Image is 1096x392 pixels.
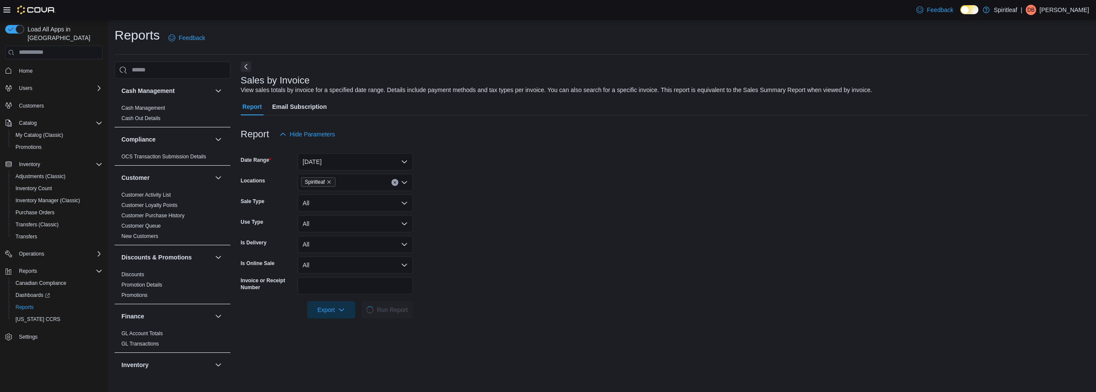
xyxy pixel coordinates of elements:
button: Promotions [9,141,106,153]
span: Settings [19,333,37,340]
a: Canadian Compliance [12,278,70,288]
a: Feedback [165,29,208,46]
span: Reports [16,304,34,311]
a: GL Account Totals [121,330,163,336]
span: DB [1028,5,1035,15]
a: Cash Out Details [121,115,161,121]
span: Loading [365,305,375,315]
button: Cash Management [213,86,224,96]
button: Next [241,62,251,72]
button: Home [2,65,106,77]
span: Promotions [121,292,148,299]
label: Is Online Sale [241,260,275,267]
span: Operations [19,250,44,257]
span: Customer Loyalty Points [121,202,177,209]
button: My Catalog (Classic) [9,129,106,141]
label: Locations [241,177,265,184]
label: Use Type [241,219,263,225]
button: Catalog [2,117,106,129]
span: Report [242,98,262,115]
button: Operations [2,248,106,260]
button: [US_STATE] CCRS [9,313,106,325]
a: Inventory Manager (Classic) [12,195,84,206]
button: Settings [2,330,106,343]
label: Invoice or Receipt Number [241,277,294,291]
span: Transfers [12,231,102,242]
span: Cash Out Details [121,115,161,122]
span: Reports [12,302,102,312]
span: Inventory Count [12,183,102,194]
button: Remove Spiritleaf from selection in this group [326,179,332,185]
a: OCS Transaction Submission Details [121,154,206,160]
a: Transfers [12,231,40,242]
span: Purchase Orders [16,209,55,216]
h3: Finance [121,312,144,321]
button: Open list of options [401,179,408,186]
p: Spiritleaf [994,5,1017,15]
span: GL Account Totals [121,330,163,337]
button: Discounts & Promotions [213,252,224,262]
button: Users [2,82,106,94]
span: Adjustments (Classic) [12,171,102,182]
span: Inventory Count [16,185,52,192]
span: Washington CCRS [12,314,102,324]
button: Inventory Count [9,182,106,194]
button: Inventory Manager (Classic) [9,194,106,207]
span: Catalog [19,120,37,127]
button: Transfers [9,231,106,243]
button: Inventory [121,361,211,369]
span: Transfers (Classic) [12,219,102,230]
h3: Cash Management [121,86,175,95]
span: Export [312,301,350,318]
button: Users [16,83,36,93]
a: Discounts [121,272,144,278]
h3: Report [241,129,269,139]
span: Email Subscription [272,98,327,115]
label: Date Range [241,157,271,164]
span: Home [16,65,102,76]
span: Settings [16,331,102,342]
button: Finance [213,311,224,321]
a: Customer Queue [121,223,161,229]
span: Promotions [16,144,42,151]
button: Cash Management [121,86,211,95]
button: Export [307,301,355,318]
span: Operations [16,249,102,259]
label: Sale Type [241,198,264,205]
span: Feedback [927,6,953,14]
div: Customer [115,190,230,245]
span: OCS Transaction Submission Details [121,153,206,160]
div: Delaney B [1026,5,1036,15]
a: Dashboards [12,290,53,300]
div: Compliance [115,151,230,165]
button: Customer [213,173,224,183]
a: Customer Purchase History [121,213,185,219]
a: Promotion Details [121,282,162,288]
a: Feedback [913,1,956,19]
a: Customer Activity List [121,192,171,198]
button: All [298,194,413,212]
button: Clear input [391,179,398,186]
span: GL Transactions [121,340,159,347]
span: Adjustments (Classic) [16,173,65,180]
span: Spiritleaf [305,178,325,186]
span: Purchase Orders [12,207,102,218]
span: Customer Purchase History [121,212,185,219]
span: Cash Management [121,105,165,111]
button: All [298,215,413,232]
button: Compliance [121,135,211,144]
button: Inventory [213,360,224,370]
h3: Discounts & Promotions [121,253,192,262]
span: Transfers (Classic) [16,221,59,228]
span: Inventory Manager (Classic) [16,197,80,204]
div: Cash Management [115,103,230,127]
button: LoadingRun Report [361,301,413,318]
h3: Sales by Invoice [241,75,310,86]
span: Home [19,68,33,74]
span: Customers [19,102,44,109]
button: Hide Parameters [276,126,338,143]
span: Run Report [377,306,408,314]
button: Reports [16,266,40,276]
button: Reports [2,265,106,277]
